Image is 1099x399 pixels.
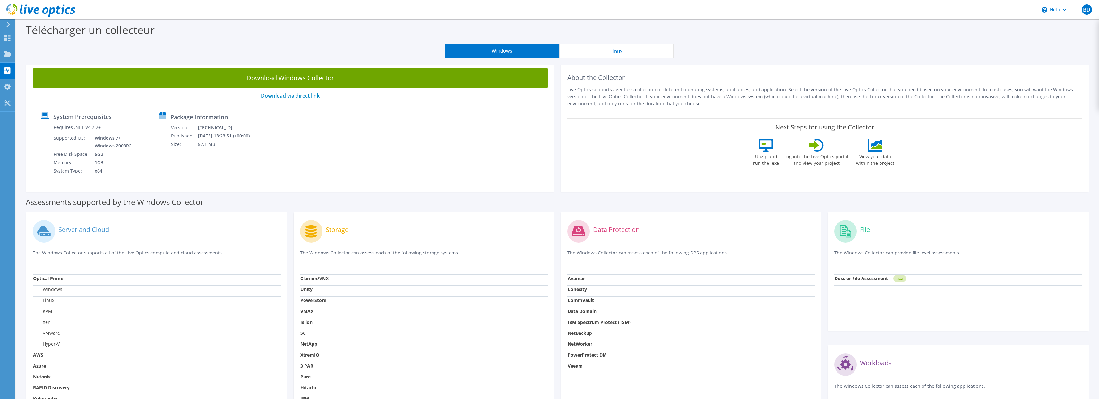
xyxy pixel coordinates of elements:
[1042,7,1047,13] svg: \n
[300,330,306,336] strong: SC
[171,132,198,140] td: Published:
[26,199,203,205] label: Assessments supported by the Windows Collector
[53,150,90,158] td: Free Disk Space:
[90,150,135,158] td: 5GB
[568,286,587,292] strong: Cohesity
[568,330,592,336] strong: NetBackup
[170,114,228,120] label: Package Information
[90,167,135,175] td: x64
[54,124,101,130] label: Requires .NET V4.7.2+
[300,363,313,369] strong: 3 PAR
[567,249,815,262] p: The Windows Collector can assess each of the following DPS applications.
[58,226,109,233] label: Server and Cloud
[834,249,1082,262] p: The Windows Collector can provide file level assessments.
[171,123,198,132] td: Version:
[300,374,311,380] strong: Pure
[445,44,559,58] button: Windows
[326,226,348,233] label: Storage
[784,152,849,166] label: Log into the Live Optics portal and view your project
[834,383,1082,396] p: The Windows Collector can assess each of the following applications.
[751,152,781,166] label: Unzip and run the .exe
[53,158,90,167] td: Memory:
[593,226,640,233] label: Data Protection
[568,319,631,325] strong: IBM Spectrum Protect (TSM)
[568,341,592,347] strong: NetWorker
[33,341,60,347] label: Hyper-V
[33,374,51,380] strong: Nutanix
[300,385,316,391] strong: Hitachi
[26,22,155,37] label: Télécharger un collecteur
[33,275,63,281] strong: Optical Prime
[33,308,52,315] label: KVM
[568,308,597,314] strong: Data Domain
[300,341,317,347] strong: NetApp
[775,123,874,131] label: Next Steps for using the Collector
[33,330,60,336] label: VMware
[567,86,1083,107] p: Live Optics supports agentless collection of different operating systems, appliances, and applica...
[300,249,548,262] p: The Windows Collector can assess each of the following storage systems.
[568,352,607,358] strong: PowerProtect DM
[171,140,198,148] td: Size:
[33,385,70,391] strong: RAPID Discovery
[300,319,313,325] strong: Isilon
[198,140,258,148] td: 57.1 MB
[852,152,898,166] label: View your data within the project
[261,92,320,99] a: Download via direct link
[300,308,313,314] strong: VMAX
[33,319,51,325] label: Xen
[1082,4,1092,15] span: BD
[860,360,892,366] label: Workloads
[860,226,870,233] label: File
[33,68,548,88] a: Download Windows Collector
[33,249,281,262] p: The Windows Collector supports all of the Live Optics compute and cloud assessments.
[300,297,326,303] strong: PowerStore
[300,275,329,281] strong: Clariion/VNX
[568,297,594,303] strong: CommVault
[198,132,258,140] td: [DATE] 13:23:51 (+00:00)
[33,297,54,304] label: Linux
[33,363,46,369] strong: Azure
[300,352,319,358] strong: XtremIO
[33,286,62,293] label: Windows
[835,275,888,281] strong: Dossier File Assessment
[53,113,112,120] label: System Prerequisites
[300,286,313,292] strong: Unity
[53,134,90,150] td: Supported OS:
[559,44,674,58] button: Linux
[567,74,1083,82] h2: About the Collector
[90,158,135,167] td: 1GB
[198,123,258,132] td: [TECHNICAL_ID]
[33,352,43,358] strong: AWS
[568,275,585,281] strong: Avamar
[897,277,903,280] tspan: NEW!
[568,363,583,369] strong: Veeam
[53,167,90,175] td: System Type:
[90,134,135,150] td: Windows 7+ Windows 2008R2+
